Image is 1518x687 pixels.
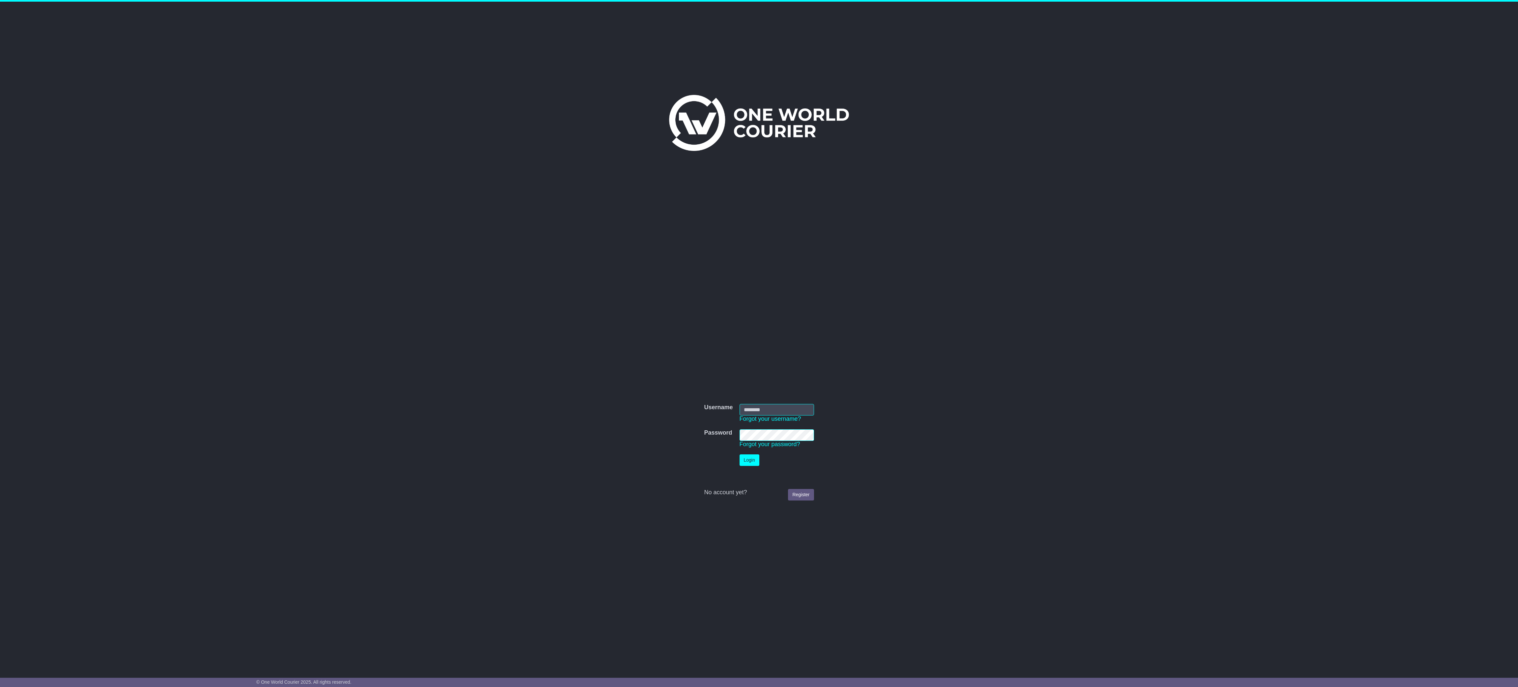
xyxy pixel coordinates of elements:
a: Register [788,489,814,501]
a: Forgot your username? [740,415,801,422]
label: Username [704,404,733,411]
label: Password [704,429,732,437]
img: One World [669,95,849,151]
a: Forgot your password? [740,441,800,447]
button: Login [740,454,759,466]
div: No account yet? [704,489,814,496]
span: © One World Courier 2025. All rights reserved. [256,679,351,685]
